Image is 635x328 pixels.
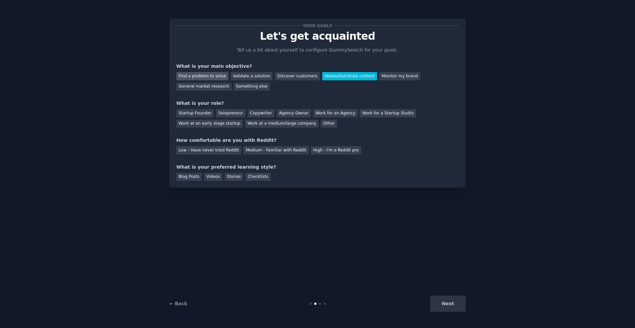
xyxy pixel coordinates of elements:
[313,109,358,117] div: Work for an Agency
[248,109,275,117] div: Copywriter
[225,173,243,181] div: Stories
[234,47,401,54] p: Tell us a bit about yourself to configure GummySearch for your goals.
[311,146,361,154] div: High - I'm a Reddit pro
[176,120,243,128] div: Work at an early stage startup
[176,109,214,117] div: Startup Founder
[176,72,228,80] div: Find a problem to solve
[176,100,459,107] div: What is your role?
[360,109,416,117] div: Work for a Startup Studio
[322,72,377,80] div: Ideate/distribute content
[321,120,337,128] div: Other
[379,72,420,80] div: Monitor my brand
[231,72,273,80] div: Validate a solution
[245,173,271,181] div: Checklists
[243,146,308,154] div: Medium - Familiar with Reddit
[216,109,245,117] div: Solopreneur
[176,83,232,91] div: General market research
[176,146,241,154] div: Low - Have never tried Reddit
[176,30,459,42] p: Let's get acquainted
[245,120,318,128] div: Work at a medium/large company
[176,63,459,70] div: What is your main objective?
[176,173,202,181] div: Blog Posts
[169,301,187,306] a: ← Back
[277,109,311,117] div: Agency Owner
[204,173,222,181] div: Videos
[302,22,333,29] span: Your goals
[275,72,319,80] div: Discover customers
[234,83,270,91] div: Something else
[176,137,459,144] div: How comfortable are you with Reddit?
[176,164,459,171] div: What is your preferred learning style?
